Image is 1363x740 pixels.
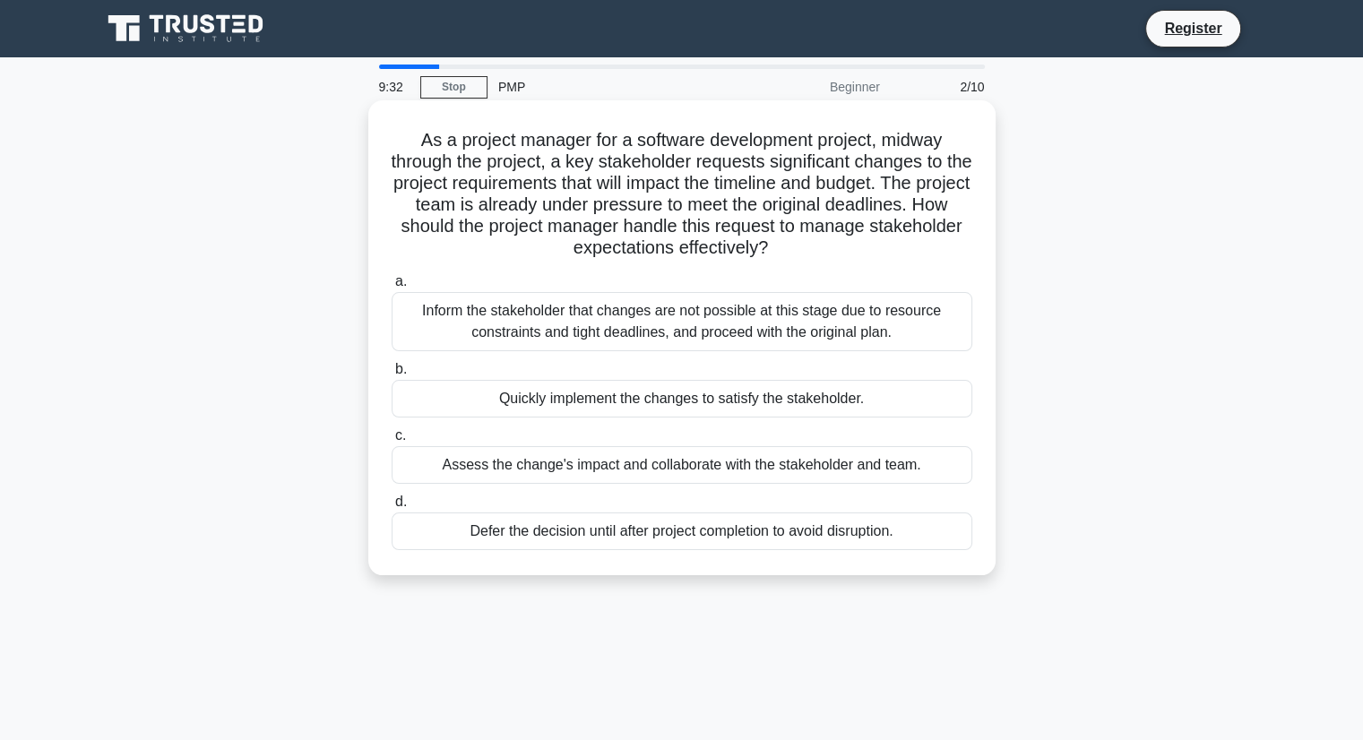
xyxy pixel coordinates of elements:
[392,512,972,550] div: Defer the decision until after project completion to avoid disruption.
[392,292,972,351] div: Inform the stakeholder that changes are not possible at this stage due to resource constraints an...
[891,69,996,105] div: 2/10
[734,69,891,105] div: Beginner
[395,494,407,509] span: d.
[395,361,407,376] span: b.
[390,129,974,260] h5: As a project manager for a software development project, midway through the project, a key stakeh...
[392,380,972,417] div: Quickly implement the changes to satisfy the stakeholder.
[395,427,406,443] span: c.
[487,69,734,105] div: PMP
[395,273,407,288] span: a.
[420,76,487,99] a: Stop
[368,69,420,105] div: 9:32
[1153,17,1232,39] a: Register
[392,446,972,484] div: Assess the change's impact and collaborate with the stakeholder and team.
